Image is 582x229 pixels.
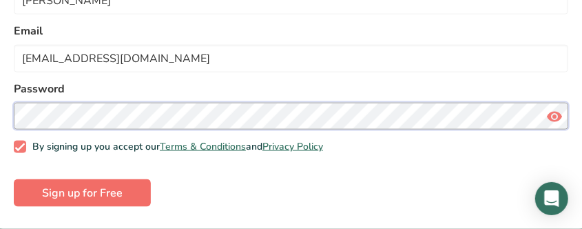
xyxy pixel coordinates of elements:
[14,45,568,72] input: email@example.com
[262,140,323,153] a: Privacy Policy
[14,179,151,207] button: Sign up for Free
[14,23,568,39] label: Email
[42,185,123,201] span: Sign up for Free
[160,140,246,153] a: Terms & Conditions
[535,182,568,215] div: Open Intercom Messenger
[14,81,568,97] label: Password
[26,141,324,153] span: By signing up you accept our and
